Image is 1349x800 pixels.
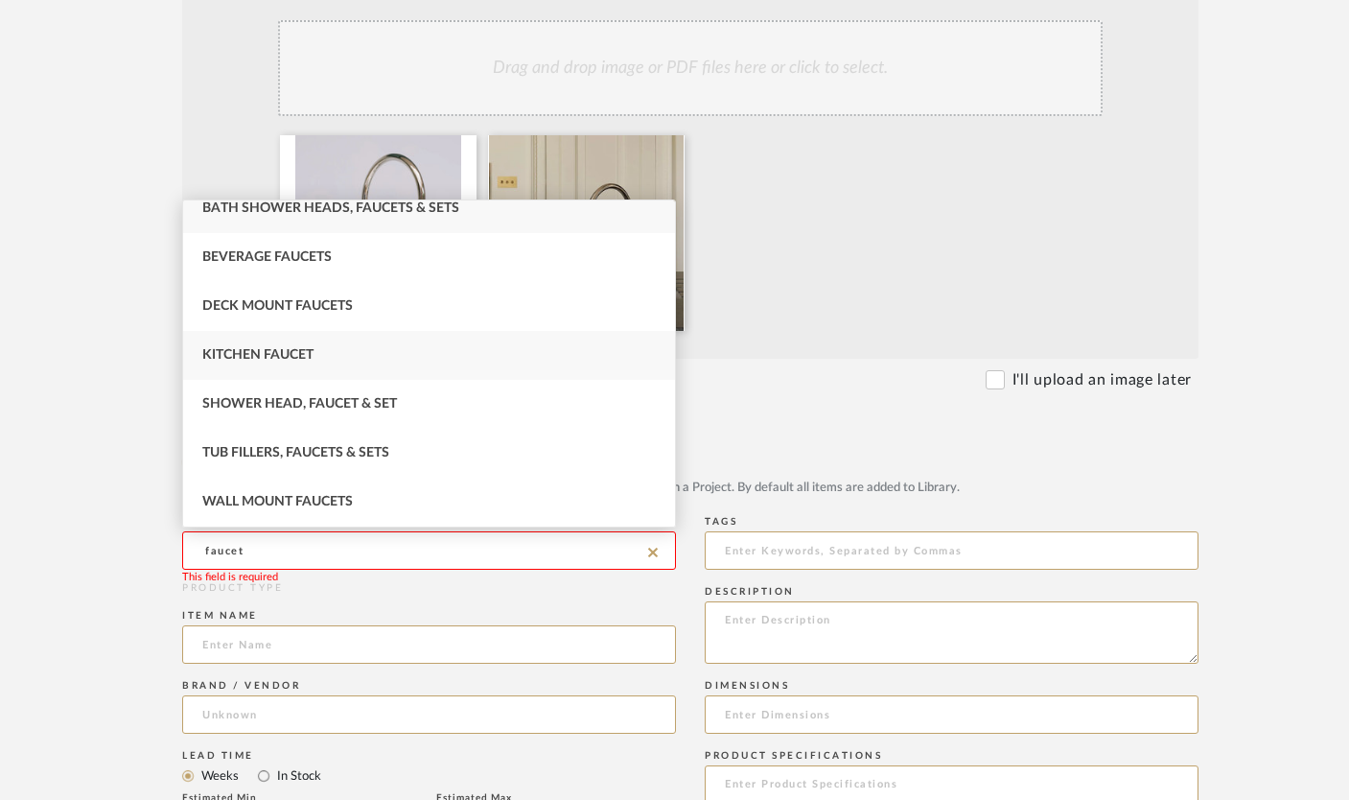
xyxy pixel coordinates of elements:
[199,765,239,787] label: Weeks
[182,435,1198,446] div: Item Type
[202,397,397,411] span: Shower Head, Faucet & Set
[705,695,1198,734] input: Enter Dimensions
[182,570,278,586] div: This field is required
[202,348,314,362] span: Kitchen Faucet
[182,479,1198,498] div: Upload JPG/PNG images or PDF drawings to create an item with maximum functionality in a Project. ...
[182,680,676,692] div: Brand / Vendor
[202,201,459,215] span: Bath Shower Heads, Faucets & Sets
[182,581,676,596] div: PRODUCT TYPE
[182,695,676,734] input: Unknown
[202,495,353,508] span: Wall Mount Faucets
[705,750,1198,762] div: Product Specifications
[182,610,676,622] div: Item name
[182,531,676,570] input: Type a category to search and select
[182,764,676,788] mat-radio-group: Select item type
[705,680,1198,692] div: Dimensions
[182,625,676,664] input: Enter Name
[705,586,1198,598] div: Description
[275,765,321,787] label: In Stock
[1012,368,1192,391] label: I'll upload an image later
[182,750,676,762] div: Lead Time
[705,516,1198,528] div: Tags
[202,250,332,264] span: Beverage Faucets
[705,531,1198,570] input: Enter Keywords, Separated by Commas
[182,450,1198,474] mat-radio-group: Select item type
[202,299,353,313] span: Deck Mount Faucets
[202,446,389,459] span: Tub Fillers, Faucets & Sets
